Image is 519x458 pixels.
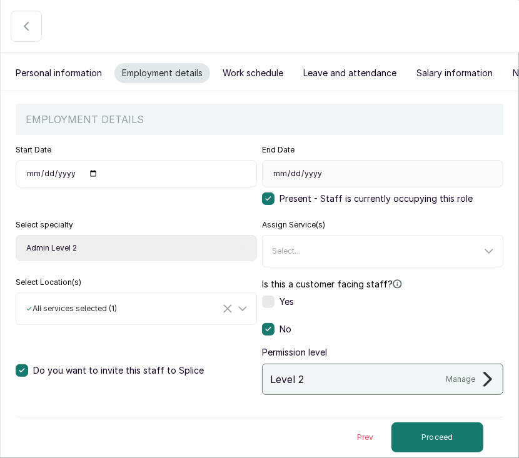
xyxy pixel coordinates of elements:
span: Do you want to invite this staff to Splice [33,364,204,377]
span: ✓ [26,304,33,313]
button: Proceed [391,422,483,452]
button: Work schedule [215,63,291,83]
p: Level 2 [270,372,304,387]
button: Employment details [114,63,210,83]
p: EMPLOYMENT DETAILS [16,102,154,137]
label: End Date [262,145,295,155]
span: Present - Staff is currently occupying this role [280,192,473,205]
span: Select... [272,246,300,256]
label: Select specialty [16,220,73,230]
label: Start Date [16,145,51,155]
span: Permission level [262,346,503,359]
label: Is this a customer facing staff? [262,277,503,291]
span: No [280,323,291,336]
button: Personal information [8,63,109,83]
button: Clear Selected [220,301,235,316]
button: Prev [347,422,384,452]
div: All services selected ( 1 ) [26,304,220,314]
button: Leave and attendance [296,63,404,83]
button: Salary information [409,63,500,83]
label: Assign Service(s) [262,220,325,230]
p: Manage [446,374,475,384]
span: Yes [280,296,294,308]
label: Select Location(s) [16,277,81,287]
